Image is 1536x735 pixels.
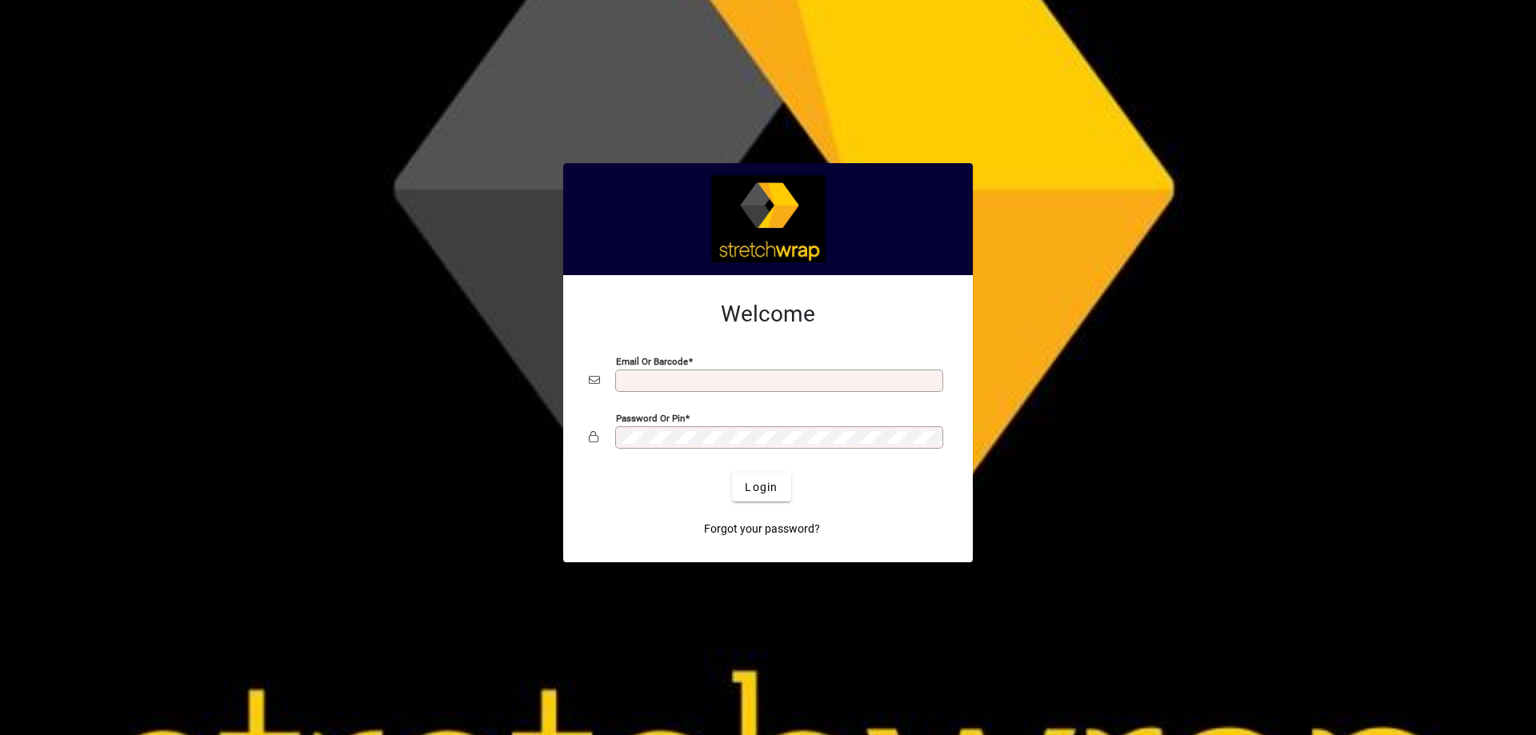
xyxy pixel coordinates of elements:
span: Forgot your password? [704,521,820,537]
a: Forgot your password? [698,514,826,543]
span: Login [745,479,778,496]
mat-label: Password or Pin [616,413,685,424]
button: Login [732,473,790,501]
mat-label: Email or Barcode [616,356,688,367]
h2: Welcome [589,301,947,328]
